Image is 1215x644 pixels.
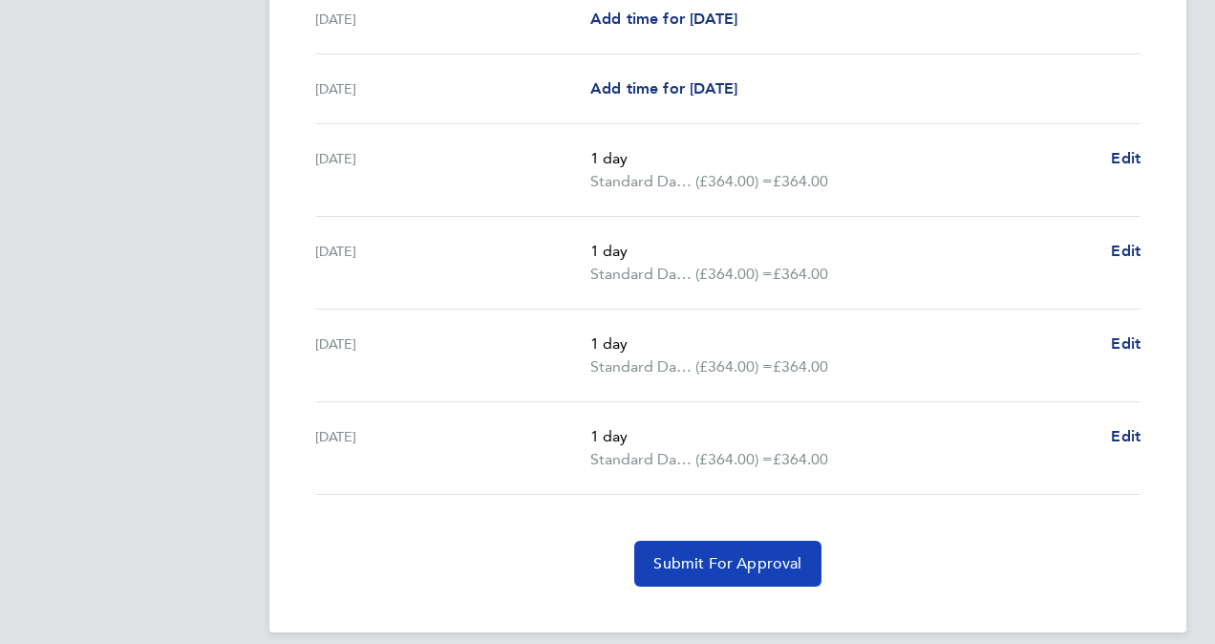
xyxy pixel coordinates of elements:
div: [DATE] [315,147,590,193]
span: Submit For Approval [653,554,801,573]
a: Edit [1111,425,1140,448]
a: Add time for [DATE] [590,77,737,100]
p: 1 day [590,425,1096,448]
span: Edit [1111,427,1140,445]
p: 1 day [590,147,1096,170]
span: (£364.00) = [695,265,773,283]
span: Edit [1111,334,1140,353]
span: £364.00 [773,357,828,376]
div: [DATE] [315,333,590,378]
p: 1 day [590,240,1096,263]
a: Edit [1111,147,1140,170]
span: Edit [1111,242,1140,260]
span: (£364.00) = [695,172,773,190]
span: £364.00 [773,265,828,283]
span: Standard Day Rate [590,263,695,286]
span: Add time for [DATE] [590,10,737,28]
a: Edit [1111,240,1140,263]
span: (£364.00) = [695,357,773,376]
div: [DATE] [315,240,590,286]
div: [DATE] [315,77,590,100]
p: 1 day [590,333,1096,355]
span: Add time for [DATE] [590,79,737,97]
span: Edit [1111,149,1140,167]
span: Standard Day Rate [590,170,695,193]
span: (£364.00) = [695,450,773,468]
div: [DATE] [315,8,590,31]
div: [DATE] [315,425,590,471]
span: Standard Day Rate [590,448,695,471]
a: Edit [1111,333,1140,355]
button: Submit For Approval [634,541,821,587]
a: Add time for [DATE] [590,8,737,31]
span: £364.00 [773,450,828,468]
span: £364.00 [773,172,828,190]
span: Standard Day Rate [590,355,695,378]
